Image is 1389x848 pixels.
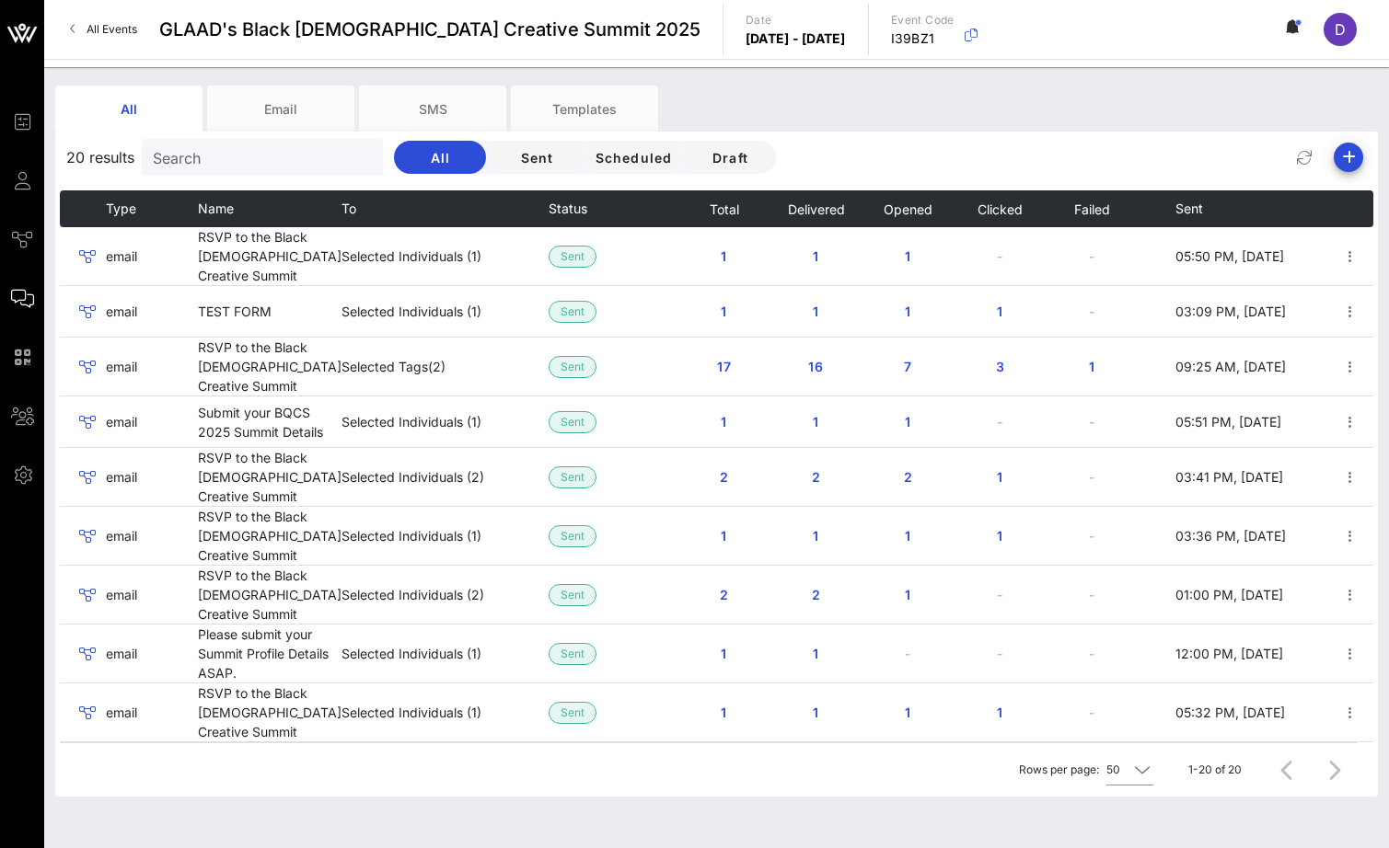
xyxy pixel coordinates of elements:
[677,190,770,227] th: Total
[970,350,1029,384] button: 3
[1175,414,1281,430] span: 05:51 PM, [DATE]
[106,507,198,566] td: email
[893,359,922,374] span: 7
[1106,755,1153,785] div: 50Rows per page:
[55,86,203,132] div: All
[801,469,830,485] span: 2
[561,412,585,432] span: Sent
[1073,201,1110,217] span: Failed
[878,579,937,612] button: 1
[341,625,549,683] td: Selected Individuals (1)
[893,248,922,264] span: 1
[694,240,753,273] button: 1
[1324,13,1357,46] div: D
[801,528,830,544] span: 1
[746,11,846,29] p: Date
[893,304,922,319] span: 1
[801,304,830,319] span: 1
[883,201,932,217] span: Opened
[801,587,830,602] span: 2
[505,150,568,166] span: Sent
[893,414,922,430] span: 1
[198,396,341,448] td: Submit your BQCS 2025 Summit Details
[985,528,1014,544] span: 1
[893,587,922,602] span: 1
[878,295,937,328] button: 1
[970,520,1029,553] button: 1
[709,248,738,264] span: 1
[549,190,641,227] th: Status
[198,338,341,396] td: RSVP to the Black [DEMOGRAPHIC_DATA] Creative Summit
[694,295,753,328] button: 1
[786,461,845,494] button: 2
[891,11,955,29] p: Event Code
[801,705,830,720] span: 1
[491,141,583,174] button: Sent
[1019,743,1153,796] div: Rows per page:
[1175,469,1283,485] span: 03:41 PM, [DATE]
[106,566,198,625] td: email
[878,240,937,273] button: 1
[549,201,587,216] span: Status
[198,625,341,683] td: Please submit your Summit Profile Details ASAP.
[341,448,549,507] td: Selected Individuals (2)
[106,201,136,216] span: Type
[198,286,341,338] td: TEST FORM
[970,295,1029,328] button: 1
[694,350,753,384] button: 17
[1077,359,1106,374] span: 1
[786,520,845,553] button: 1
[359,86,506,132] div: SMS
[561,246,585,267] span: Sent
[1046,190,1138,227] th: Failed
[1073,190,1110,227] button: Failed
[106,625,198,683] td: email
[878,350,937,384] button: 7
[198,683,341,742] td: RSVP to the Black [DEMOGRAPHIC_DATA] Creative Summit
[709,469,738,485] span: 2
[341,201,356,216] span: To
[699,150,761,166] span: Draft
[561,467,585,487] span: Sent
[786,406,845,439] button: 1
[709,201,739,217] span: Total
[1175,304,1286,319] span: 03:09 PM, [DATE]
[801,646,830,661] span: 1
[1175,248,1284,264] span: 05:50 PM, [DATE]
[694,579,753,612] button: 2
[970,696,1029,729] button: 1
[106,338,198,396] td: email
[801,414,830,430] span: 1
[893,705,922,720] span: 1
[709,359,738,374] span: 17
[709,414,738,430] span: 1
[66,146,134,168] span: 20 results
[106,227,198,286] td: email
[394,141,486,174] button: All
[878,520,937,553] button: 1
[770,190,862,227] th: Delivered
[985,359,1014,374] span: 3
[709,646,738,661] span: 1
[694,461,753,494] button: 2
[106,683,198,742] td: email
[341,190,549,227] th: To
[159,16,700,43] span: GLAAD's Black [DEMOGRAPHIC_DATA] Creative Summit 2025
[709,587,738,602] span: 2
[106,448,198,507] td: email
[786,240,845,273] button: 1
[561,703,585,723] span: Sent
[985,304,1014,319] span: 1
[1175,528,1286,544] span: 03:36 PM, [DATE]
[341,683,549,742] td: Selected Individuals (1)
[709,705,738,720] span: 1
[694,696,753,729] button: 1
[198,190,341,227] th: Name
[561,357,585,377] span: Sent
[954,190,1046,227] th: Clicked
[893,469,922,485] span: 2
[709,528,738,544] span: 1
[106,190,198,227] th: Type
[1175,190,1291,227] th: Sent
[970,461,1029,494] button: 1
